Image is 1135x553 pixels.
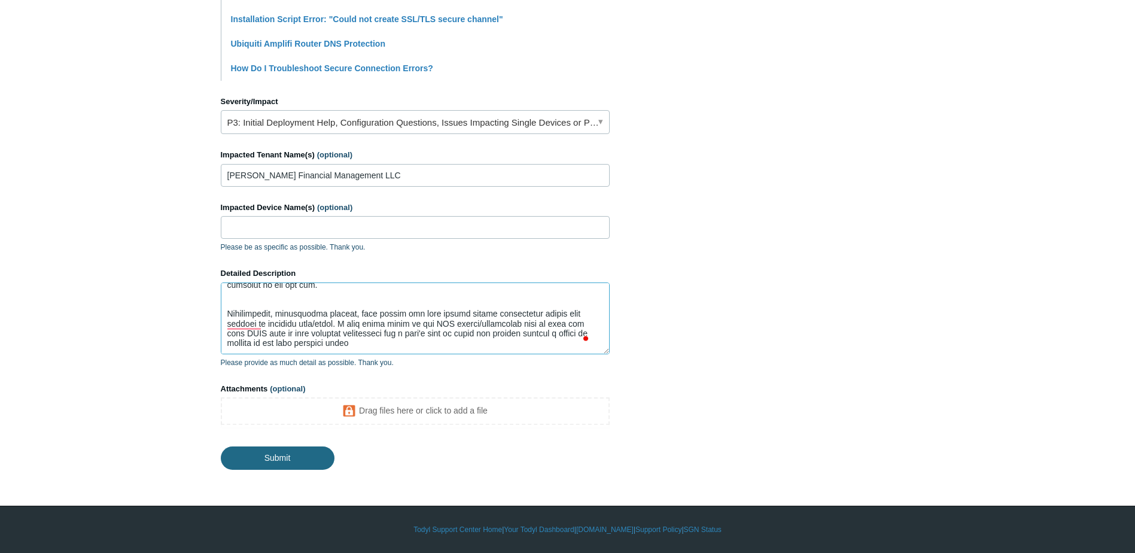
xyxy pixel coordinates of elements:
[684,524,722,535] a: SGN Status
[231,39,385,48] a: Ubiquiti Amplifi Router DNS Protection
[576,524,634,535] a: [DOMAIN_NAME]
[221,383,610,395] label: Attachments
[221,524,915,535] div: | | | |
[231,63,433,73] a: How Do I Troubleshoot Secure Connection Errors?
[221,149,610,161] label: Impacted Tenant Name(s)
[221,268,610,279] label: Detailed Description
[635,524,681,535] a: Support Policy
[221,202,610,214] label: Impacted Device Name(s)
[231,14,503,24] a: Installation Script Error: "Could not create SSL/TLS secure channel"
[413,524,502,535] a: Todyl Support Center Home
[504,524,574,535] a: Your Todyl Dashboard
[221,446,334,469] input: Submit
[221,110,610,134] a: P3: Initial Deployment Help, Configuration Questions, Issues Impacting Single Devices or Past Out...
[317,150,352,159] span: (optional)
[221,282,610,354] textarea: To enrich screen reader interactions, please activate Accessibility in Grammarly extension settings
[270,384,305,393] span: (optional)
[221,242,610,253] p: Please be as specific as possible. Thank you.
[317,203,352,212] span: (optional)
[221,96,610,108] label: Severity/Impact
[221,357,610,368] p: Please provide as much detail as possible. Thank you.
